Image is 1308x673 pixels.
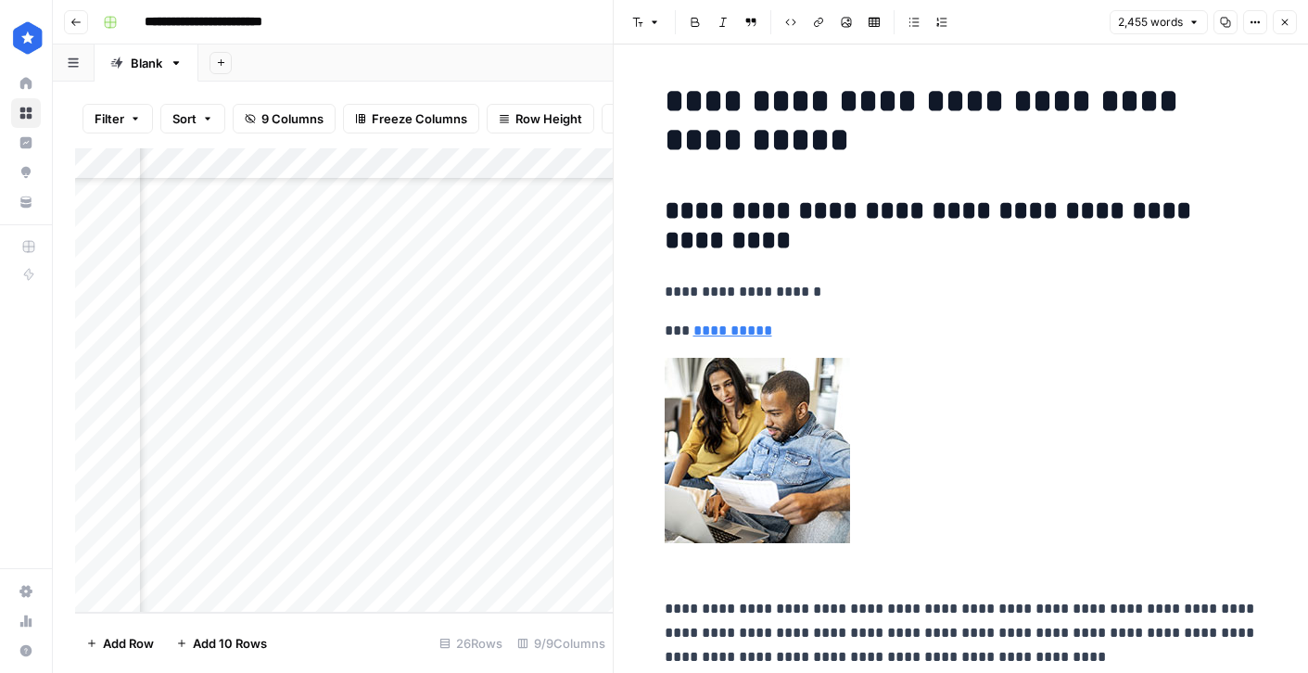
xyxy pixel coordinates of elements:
div: Blank [131,54,162,72]
button: Row Height [487,104,594,133]
span: 2,455 words [1118,14,1183,31]
a: Usage [11,606,41,636]
button: 2,455 words [1110,10,1208,34]
div: 26 Rows [432,629,510,658]
button: Add Row [75,629,165,658]
a: Home [11,69,41,98]
span: Filter [95,109,124,128]
button: Filter [83,104,153,133]
div: 9/9 Columns [510,629,613,658]
a: Opportunities [11,158,41,187]
a: Your Data [11,187,41,217]
button: Add 10 Rows [165,629,278,658]
span: Sort [172,109,197,128]
span: 9 Columns [261,109,324,128]
button: Help + Support [11,636,41,666]
span: Row Height [515,109,582,128]
span: Add 10 Rows [193,634,267,653]
img: ConsumerAffairs Logo [11,21,44,55]
a: Browse [11,98,41,128]
a: Insights [11,128,41,158]
button: Sort [160,104,225,133]
button: 9 Columns [233,104,336,133]
button: Workspace: ConsumerAffairs [11,15,41,61]
button: Freeze Columns [343,104,479,133]
a: Blank [95,44,198,82]
a: Settings [11,577,41,606]
span: Add Row [103,634,154,653]
span: Freeze Columns [372,109,467,128]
